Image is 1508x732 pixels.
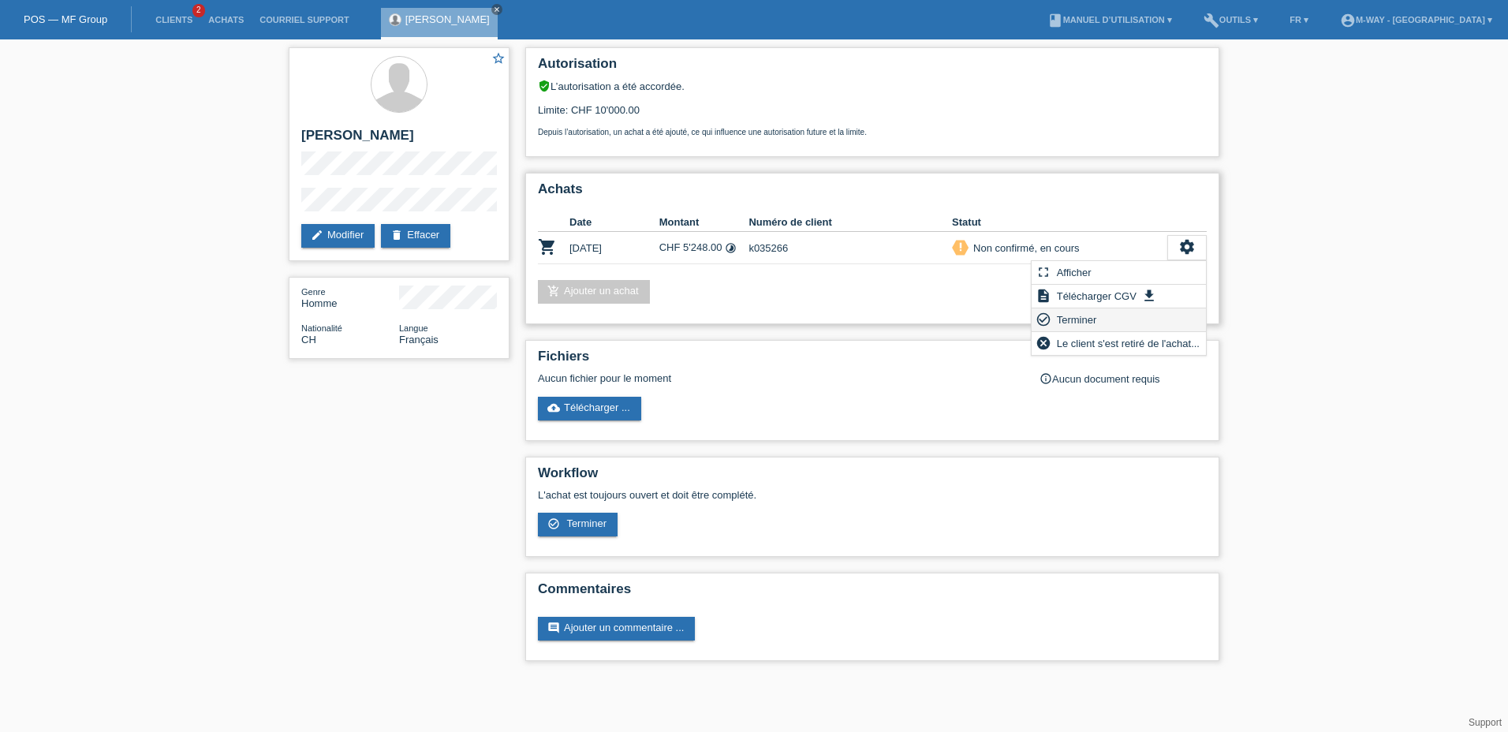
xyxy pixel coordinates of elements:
[1178,238,1196,256] i: settings
[399,334,439,345] span: Français
[1036,264,1051,280] i: fullscreen
[538,128,1207,136] p: Depuis l’autorisation, un achat a été ajouté, ce qui influence une autorisation future et la limite.
[748,213,952,232] th: Numéro de client
[301,286,399,309] div: Homme
[1282,15,1316,24] a: FR ▾
[1141,288,1157,304] i: get_app
[301,323,342,333] span: Nationalité
[1340,13,1356,28] i: account_circle
[301,224,375,248] a: editModifier
[538,80,1207,92] div: L’autorisation a été accordée.
[547,401,560,414] i: cloud_upload
[538,617,695,640] a: commentAjouter un commentaire ...
[1196,15,1266,24] a: buildOutils ▾
[390,229,403,241] i: delete
[1040,372,1052,385] i: info_outline
[399,323,428,333] span: Langue
[491,51,506,68] a: star_border
[569,232,659,264] td: [DATE]
[491,51,506,65] i: star_border
[1036,288,1051,304] i: description
[547,622,560,634] i: comment
[192,4,205,17] span: 2
[748,232,952,264] td: k035266
[538,372,1020,384] div: Aucun fichier pour le moment
[538,80,551,92] i: verified_user
[969,240,1079,256] div: Non confirmé, en cours
[659,232,749,264] td: CHF 5'248.00
[311,229,323,241] i: edit
[1036,312,1051,327] i: check_circle_outline
[1054,286,1139,305] span: Télécharger CGV
[538,280,650,304] a: add_shopping_cartAjouter un achat
[547,285,560,297] i: add_shopping_cart
[725,242,737,254] i: 24 versements
[405,13,490,25] a: [PERSON_NAME]
[538,181,1207,205] h2: Achats
[1204,13,1219,28] i: build
[381,224,450,248] a: deleteEffacer
[1332,15,1500,24] a: account_circlem-way - [GEOGRAPHIC_DATA] ▾
[1040,15,1180,24] a: bookManuel d’utilisation ▾
[538,489,1207,501] p: L'achat est toujours ouvert et doit être complété.
[1054,310,1099,329] span: Terminer
[659,213,749,232] th: Montant
[1054,263,1094,282] span: Afficher
[491,4,502,15] a: close
[538,56,1207,80] h2: Autorisation
[147,15,200,24] a: Clients
[301,128,497,151] h2: [PERSON_NAME]
[538,92,1207,136] div: Limite: CHF 10'000.00
[952,213,1167,232] th: Statut
[538,513,618,536] a: check_circle_outline Terminer
[301,287,326,297] span: Genre
[538,349,1207,372] h2: Fichiers
[566,517,607,529] span: Terminer
[547,517,560,530] i: check_circle_outline
[538,465,1207,489] h2: Workflow
[1047,13,1063,28] i: book
[538,581,1207,605] h2: Commentaires
[569,213,659,232] th: Date
[955,241,966,252] i: priority_high
[538,237,557,256] i: POSP00026219
[538,397,641,420] a: cloud_uploadTélécharger ...
[1040,372,1207,385] div: Aucun document requis
[200,15,252,24] a: Achats
[24,13,107,25] a: POS — MF Group
[1469,717,1502,728] a: Support
[252,15,356,24] a: Courriel Support
[493,6,501,13] i: close
[301,334,316,345] span: Suisse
